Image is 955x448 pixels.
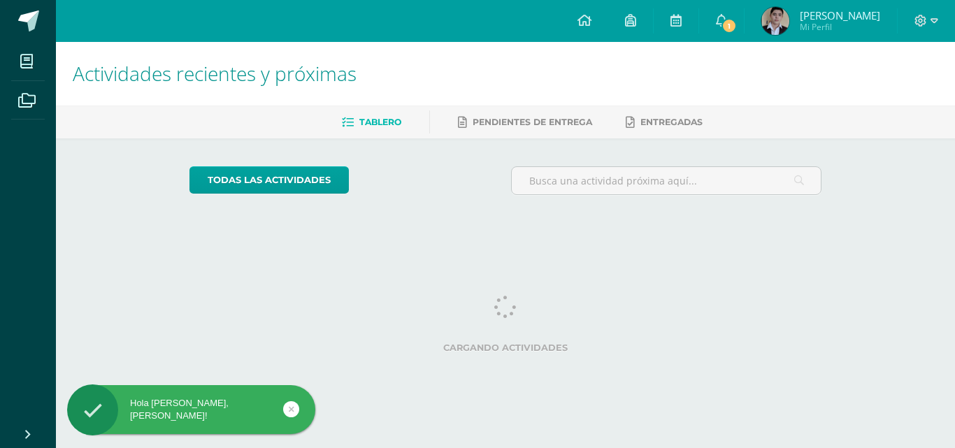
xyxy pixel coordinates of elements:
[512,167,821,194] input: Busca una actividad próxima aquí...
[342,111,401,133] a: Tablero
[640,117,703,127] span: Entregadas
[189,166,349,194] a: todas las Actividades
[73,60,357,87] span: Actividades recientes y próximas
[761,7,789,35] img: 0e897e71f3e6f6ea8e502af4794bf57e.png
[800,21,880,33] span: Mi Perfil
[359,117,401,127] span: Tablero
[626,111,703,133] a: Entregadas
[721,18,737,34] span: 1
[189,342,822,353] label: Cargando actividades
[473,117,592,127] span: Pendientes de entrega
[800,8,880,22] span: [PERSON_NAME]
[67,397,315,422] div: Hola [PERSON_NAME], [PERSON_NAME]!
[458,111,592,133] a: Pendientes de entrega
